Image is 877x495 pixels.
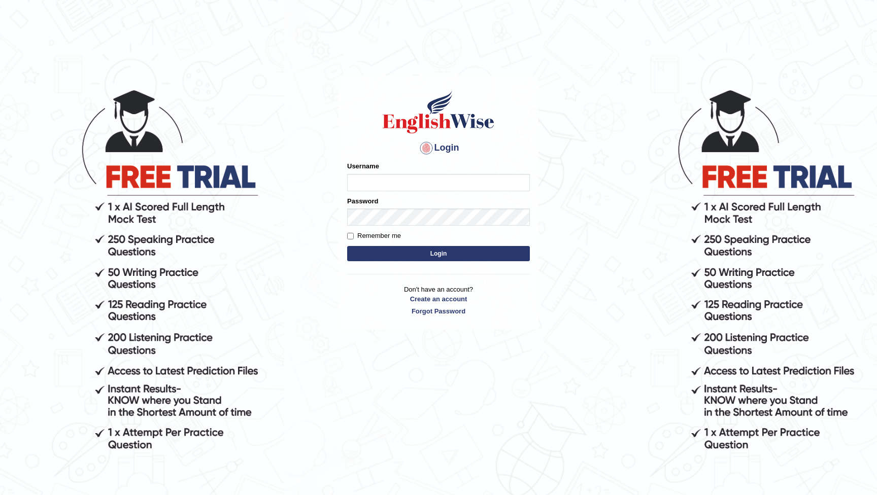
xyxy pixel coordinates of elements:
p: Don't have an account? [347,285,530,316]
button: Login [347,246,530,261]
img: Logo of English Wise sign in for intelligent practice with AI [381,89,496,135]
input: Remember me [347,233,354,239]
a: Forgot Password [347,306,530,316]
label: Password [347,196,378,206]
label: Username [347,161,379,171]
label: Remember me [347,231,401,241]
h4: Login [347,140,530,156]
a: Create an account [347,294,530,304]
